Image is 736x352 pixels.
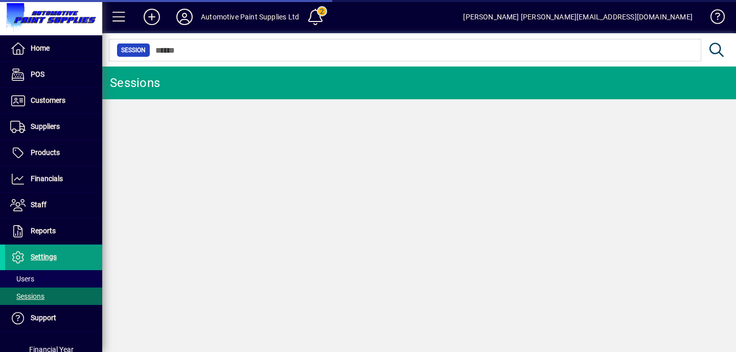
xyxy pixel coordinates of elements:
[31,148,60,157] span: Products
[31,96,65,104] span: Customers
[5,218,102,244] a: Reports
[463,9,693,25] div: [PERSON_NAME] [PERSON_NAME][EMAIL_ADDRESS][DOMAIN_NAME]
[5,288,102,305] a: Sessions
[5,305,102,331] a: Support
[110,75,160,91] div: Sessions
[168,8,201,26] button: Profile
[10,292,44,300] span: Sessions
[135,8,168,26] button: Add
[31,122,60,130] span: Suppliers
[31,174,63,183] span: Financials
[31,314,56,322] span: Support
[5,140,102,166] a: Products
[5,270,102,288] a: Users
[5,62,102,87] a: POS
[5,88,102,114] a: Customers
[5,36,102,61] a: Home
[31,70,44,78] span: POS
[703,2,723,35] a: Knowledge Base
[31,227,56,235] span: Reports
[121,45,146,55] span: Session
[5,192,102,218] a: Staff
[31,201,47,209] span: Staff
[31,253,57,261] span: Settings
[5,114,102,140] a: Suppliers
[201,9,299,25] div: Automotive Paint Supplies Ltd
[5,166,102,192] a: Financials
[10,275,34,283] span: Users
[31,44,50,52] span: Home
